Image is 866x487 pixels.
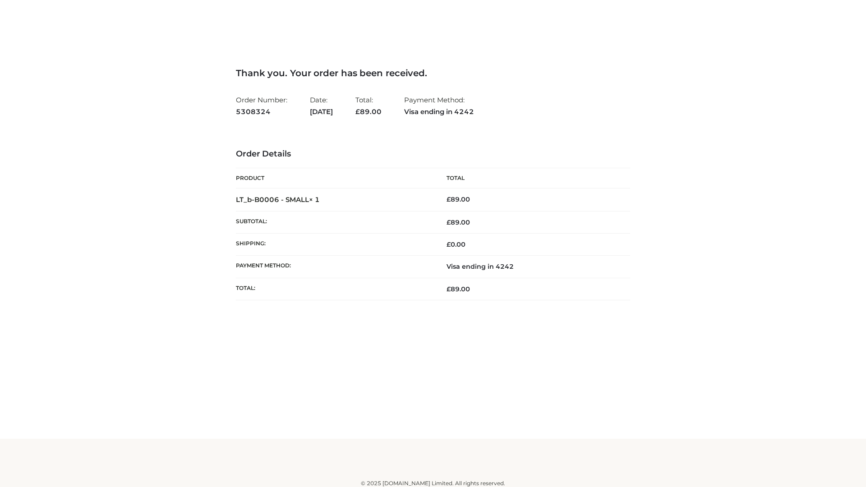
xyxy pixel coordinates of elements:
strong: LT_b-B0006 - SMALL [236,195,320,204]
li: Payment Method: [404,92,474,119]
th: Product [236,168,433,188]
bdi: 0.00 [447,240,465,248]
strong: [DATE] [310,106,333,118]
span: £ [447,195,451,203]
th: Total [433,168,630,188]
h3: Order Details [236,149,630,159]
th: Subtotal: [236,211,433,233]
span: £ [447,285,451,293]
th: Payment method: [236,256,433,278]
span: £ [355,107,360,116]
strong: Visa ending in 4242 [404,106,474,118]
li: Total: [355,92,382,119]
span: 89.00 [355,107,382,116]
bdi: 89.00 [447,195,470,203]
th: Shipping: [236,234,433,256]
span: £ [447,218,451,226]
li: Date: [310,92,333,119]
td: Visa ending in 4242 [433,256,630,278]
h3: Thank you. Your order has been received. [236,68,630,78]
strong: × 1 [309,195,320,204]
strong: 5308324 [236,106,287,118]
span: 89.00 [447,218,470,226]
span: £ [447,240,451,248]
li: Order Number: [236,92,287,119]
span: 89.00 [447,285,470,293]
th: Total: [236,278,433,300]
